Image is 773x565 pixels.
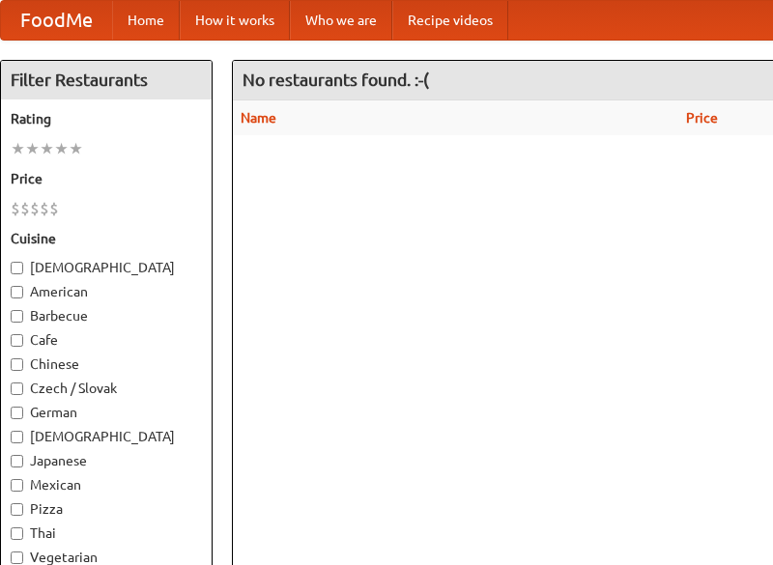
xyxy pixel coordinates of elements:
li: $ [30,198,40,219]
li: ★ [40,138,54,159]
li: ★ [25,138,40,159]
label: Cafe [11,330,202,350]
li: $ [11,198,20,219]
input: [DEMOGRAPHIC_DATA] [11,431,23,443]
label: Mexican [11,475,202,494]
input: Pizza [11,503,23,516]
h5: Rating [11,109,202,128]
h5: Price [11,169,202,188]
h4: Filter Restaurants [1,61,212,99]
li: $ [20,198,30,219]
li: ★ [54,138,69,159]
label: [DEMOGRAPHIC_DATA] [11,258,202,277]
li: $ [49,198,59,219]
input: [DEMOGRAPHIC_DATA] [11,262,23,274]
a: Who we are [290,1,392,40]
input: Czech / Slovak [11,382,23,395]
input: Mexican [11,479,23,492]
li: ★ [11,138,25,159]
label: Japanese [11,451,202,470]
label: American [11,282,202,301]
a: Recipe videos [392,1,508,40]
input: Barbecue [11,310,23,323]
ng-pluralize: No restaurants found. :-( [243,71,429,89]
label: Chinese [11,354,202,374]
a: Price [686,110,718,126]
input: American [11,286,23,298]
li: $ [40,198,49,219]
label: Barbecue [11,306,202,325]
label: [DEMOGRAPHIC_DATA] [11,427,202,446]
li: ★ [69,138,83,159]
a: Home [112,1,180,40]
label: Thai [11,523,202,543]
a: FoodMe [1,1,112,40]
input: German [11,407,23,419]
h5: Cuisine [11,229,202,248]
input: Japanese [11,455,23,467]
label: Czech / Slovak [11,379,202,398]
label: German [11,403,202,422]
a: Name [241,110,276,126]
input: Chinese [11,358,23,371]
label: Pizza [11,499,202,519]
input: Vegetarian [11,551,23,564]
input: Thai [11,527,23,540]
a: How it works [180,1,290,40]
input: Cafe [11,334,23,347]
